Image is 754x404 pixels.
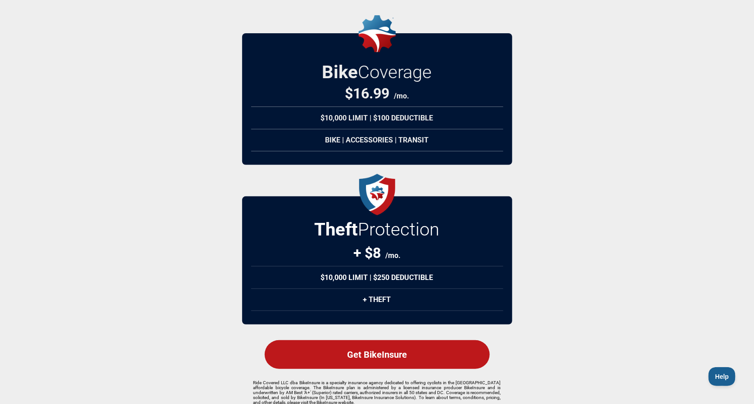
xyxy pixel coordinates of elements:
div: $10,000 Limit | $250 Deductible [251,266,503,289]
div: + Theft [251,289,503,311]
div: $16.99 [345,85,409,102]
span: Coverage [358,62,432,83]
div: Get BikeInsure [265,340,490,369]
div: + $8 [353,244,401,262]
h2: Bike [322,62,432,83]
iframe: Toggle Customer Support [709,367,736,386]
strong: Theft [315,219,358,240]
span: /mo. [385,251,401,260]
div: $10,000 Limit | $100 Deductible [251,107,503,129]
div: Bike | Accessories | Transit [251,129,503,151]
h2: Protection [315,219,440,240]
span: /mo. [394,92,409,100]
